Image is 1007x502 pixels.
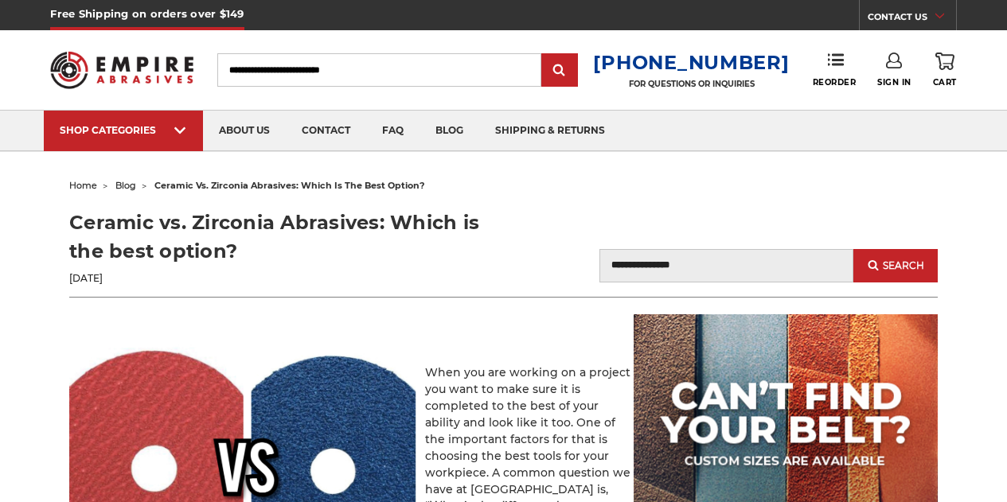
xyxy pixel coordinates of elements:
[203,111,286,151] a: about us
[154,180,424,191] span: ceramic vs. zirconia abrasives: which is the best option?
[933,77,957,88] span: Cart
[593,51,789,74] a: [PHONE_NUMBER]
[868,8,956,30] a: CONTACT US
[50,42,193,98] img: Empire Abrasives
[366,111,420,151] a: faq
[115,180,136,191] a: blog
[813,77,857,88] span: Reorder
[479,111,621,151] a: shipping & returns
[60,124,187,136] div: SHOP CATEGORIES
[420,111,479,151] a: blog
[69,180,97,191] a: home
[69,271,503,286] p: [DATE]
[883,260,924,271] span: Search
[813,53,857,87] a: Reorder
[286,111,366,151] a: contact
[544,55,576,87] input: Submit
[69,208,503,266] h1: Ceramic vs. Zirconia Abrasives: Which is the best option?
[593,79,789,89] p: FOR QUESTIONS OR INQUIRIES
[933,53,957,88] a: Cart
[877,77,911,88] span: Sign In
[853,249,938,282] button: Search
